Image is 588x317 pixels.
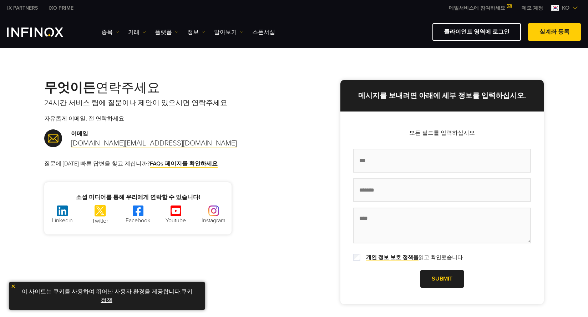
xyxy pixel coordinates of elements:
p: 이 사이트는 쿠키를 사용하여 뛰어난 사용자 환경을 제공합니다. . [12,286,202,306]
strong: 이메일 [71,130,88,137]
strong: 무엇이든 [44,80,96,95]
a: 정보 [187,28,205,36]
label: 읽고 확인했습니다 [362,253,463,262]
h2: 연락주세요 [44,80,294,96]
a: Submit [420,270,464,288]
a: 클라이언트 영역에 로그인 [432,23,521,41]
strong: 소셜 미디어를 통해 우리에게 연락할 수 있습니다! [76,194,200,201]
a: INFINOX [43,4,79,12]
p: Facebook [120,216,156,225]
a: 개인 정보 보호 정책을 [366,254,419,261]
p: Linkedin [45,216,80,225]
a: 스폰서십 [252,28,275,36]
p: 질문에 [DATE] 빠른 답변을 찾고 계십니까? [44,159,294,168]
a: INFINOX [2,4,43,12]
p: 24시간 서비스 팀에 질문이나 제안이 있으시면 연락주세요 [44,98,294,108]
a: 거래 [128,28,146,36]
p: 모든 필드를 입력하십시오 [353,129,531,137]
a: INFINOX Logo [7,28,80,37]
img: yellow close icon [11,284,16,289]
p: Youtube [158,216,194,225]
a: 플랫폼 [155,28,178,36]
a: FAQs 페이지를 확인하세요 [150,160,218,168]
a: 알아보기 [214,28,243,36]
a: 종목 [101,28,119,36]
a: 메일서비스에 참여하세요 [443,5,516,11]
a: [DOMAIN_NAME][EMAIL_ADDRESS][DOMAIN_NAME] [71,139,237,148]
p: Instagram [196,216,232,225]
a: 실계좌 등록 [528,23,581,41]
p: Twitter [82,217,118,225]
span: ko [559,4,572,12]
strong: 메시지를 보내려면 아래에 세부 정보를 입력하십시오. [358,91,526,100]
a: INFINOX MENU [516,4,548,12]
p: 자유롭게 이메일, 전 연락하세요 [44,114,294,123]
